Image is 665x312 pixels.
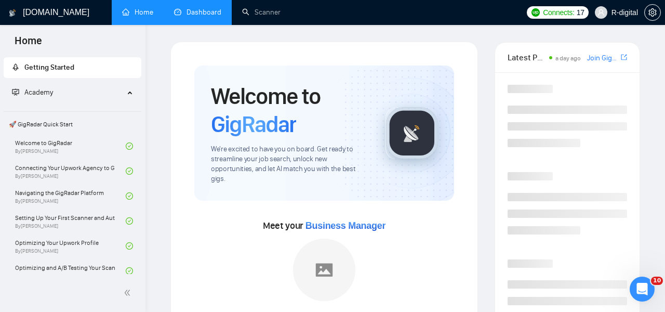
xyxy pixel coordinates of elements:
[126,192,133,200] span: check-circle
[5,114,140,135] span: 🚀 GigRadar Quick Start
[15,185,126,207] a: Navigating the GigRadar PlatformBy[PERSON_NAME]
[15,135,126,158] a: Welcome to GigRadarBy[PERSON_NAME]
[577,7,584,18] span: 17
[293,239,355,301] img: placeholder.png
[386,107,438,159] img: gigradar-logo.png
[124,288,134,298] span: double-left
[531,8,540,17] img: upwork-logo.png
[126,267,133,275] span: check-circle
[4,57,141,78] li: Getting Started
[630,277,655,302] iframe: Intercom live chat
[24,88,53,97] span: Academy
[126,167,133,175] span: check-circle
[621,53,627,62] a: export
[644,8,661,17] a: setting
[645,8,660,17] span: setting
[305,220,385,231] span: Business Manager
[263,220,385,231] span: Meet your
[12,63,19,71] span: rocket
[211,145,369,184] span: We're excited to have you on board. Get ready to streamline your job search, unlock new opportuni...
[6,33,50,55] span: Home
[122,8,153,17] a: homeHome
[126,142,133,150] span: check-circle
[126,217,133,225] span: check-circle
[24,63,74,72] span: Getting Started
[508,51,546,64] span: Latest Posts from the GigRadar Community
[621,53,627,61] span: export
[174,8,221,17] a: dashboardDashboard
[211,82,369,138] h1: Welcome to
[597,9,605,16] span: user
[12,88,19,96] span: fund-projection-screen
[15,160,126,183] a: Connecting Your Upwork Agency to GigRadarBy[PERSON_NAME]
[15,259,126,282] a: Optimizing and A/B Testing Your Scanner for Better ResultsBy[PERSON_NAME]
[543,7,574,18] span: Connects:
[15,210,126,232] a: Setting Up Your First Scanner and Auto-BidderBy[PERSON_NAME]
[555,55,581,62] span: a day ago
[126,242,133,250] span: check-circle
[242,8,281,17] a: searchScanner
[211,110,296,138] span: GigRadar
[12,88,53,97] span: Academy
[587,53,619,64] a: Join GigRadar Slack Community
[15,235,126,257] a: Optimizing Your Upwork ProfileBy[PERSON_NAME]
[644,4,661,21] button: setting
[651,277,663,285] span: 10
[9,5,16,21] img: logo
